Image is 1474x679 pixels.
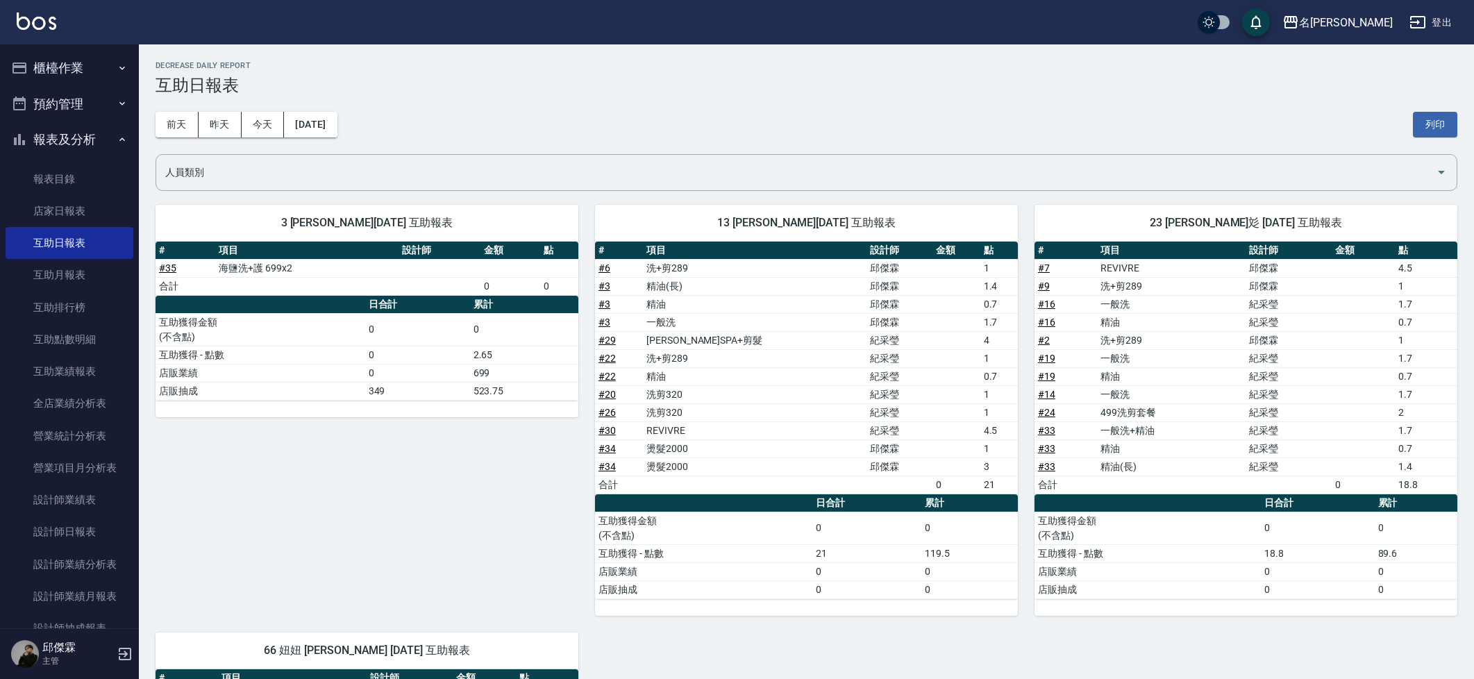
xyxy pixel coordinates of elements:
[1097,242,1246,260] th: 項目
[1375,544,1457,562] td: 89.6
[866,421,932,439] td: 紀采瑩
[643,313,866,331] td: 一般洗
[470,364,578,382] td: 699
[866,313,932,331] td: 邱傑霖
[643,403,866,421] td: 洗剪320
[1097,349,1246,367] td: 一般洗
[1097,295,1246,313] td: 一般洗
[242,112,285,137] button: 今天
[595,580,812,598] td: 店販抽成
[643,295,866,313] td: 精油
[643,349,866,367] td: 洗+剪289
[6,484,133,516] a: 設計師業績表
[1035,242,1097,260] th: #
[1038,425,1055,436] a: #33
[980,277,1018,295] td: 1.4
[1097,421,1246,439] td: 一般洗+精油
[6,86,133,122] button: 預約管理
[866,331,932,349] td: 紀采瑩
[1035,476,1097,494] td: 合計
[866,259,932,277] td: 邱傑霖
[156,61,1457,70] h2: Decrease Daily Report
[932,242,980,260] th: 金額
[595,562,812,580] td: 店販業績
[6,50,133,86] button: 櫃檯作業
[1395,403,1457,421] td: 2
[595,494,1018,599] table: a dense table
[595,242,1018,494] table: a dense table
[598,262,610,274] a: #6
[215,259,398,277] td: 海鹽洗+護 699x2
[1395,242,1457,260] th: 點
[1097,367,1246,385] td: 精油
[156,277,215,295] td: 合計
[598,425,616,436] a: #30
[6,259,133,291] a: 互助月報表
[1375,512,1457,544] td: 0
[643,421,866,439] td: REVIVRE
[980,439,1018,458] td: 1
[866,385,932,403] td: 紀采瑩
[866,439,932,458] td: 邱傑霖
[921,494,1018,512] th: 累計
[1038,317,1055,328] a: #16
[6,355,133,387] a: 互助業績報表
[1395,277,1457,295] td: 1
[199,112,242,137] button: 昨天
[598,280,610,292] a: #3
[866,277,932,295] td: 邱傑霖
[866,295,932,313] td: 邱傑霖
[6,195,133,227] a: 店家日報表
[643,385,866,403] td: 洗剪320
[1375,580,1457,598] td: 0
[1375,494,1457,512] th: 累計
[866,349,932,367] td: 紀采瑩
[1430,161,1452,183] button: Open
[1038,443,1055,454] a: #33
[17,12,56,30] img: Logo
[598,353,616,364] a: #22
[42,641,113,655] h5: 邱傑霖
[1038,389,1055,400] a: #14
[156,242,578,296] table: a dense table
[215,242,398,260] th: 項目
[598,371,616,382] a: #22
[6,387,133,419] a: 全店業績分析表
[1261,544,1374,562] td: 18.8
[11,640,39,668] img: Person
[6,548,133,580] a: 設計師業績分析表
[6,580,133,612] a: 設計師業績月報表
[643,259,866,277] td: 洗+剪289
[156,346,365,364] td: 互助獲得 - 點數
[470,382,578,400] td: 523.75
[1332,242,1394,260] th: 金額
[1097,313,1246,331] td: 精油
[921,562,1018,580] td: 0
[1035,562,1261,580] td: 店販業績
[6,420,133,452] a: 營業統計分析表
[480,242,540,260] th: 金額
[399,242,480,260] th: 設計師
[643,439,866,458] td: 燙髮2000
[1246,259,1332,277] td: 邱傑霖
[598,407,616,418] a: #26
[595,544,812,562] td: 互助獲得 - 點數
[1375,562,1457,580] td: 0
[1246,367,1332,385] td: 紀采瑩
[1246,277,1332,295] td: 邱傑霖
[470,346,578,364] td: 2.65
[1246,349,1332,367] td: 紀采瑩
[1097,439,1246,458] td: 精油
[42,655,113,667] p: 主管
[812,544,921,562] td: 21
[1097,403,1246,421] td: 499洗剪套餐
[1395,476,1457,494] td: 18.8
[480,277,540,295] td: 0
[156,364,365,382] td: 店販業績
[1395,458,1457,476] td: 1.4
[1038,461,1055,472] a: #33
[612,216,1001,230] span: 13 [PERSON_NAME][DATE] 互助報表
[812,494,921,512] th: 日合計
[1035,580,1261,598] td: 店販抽成
[1332,476,1394,494] td: 0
